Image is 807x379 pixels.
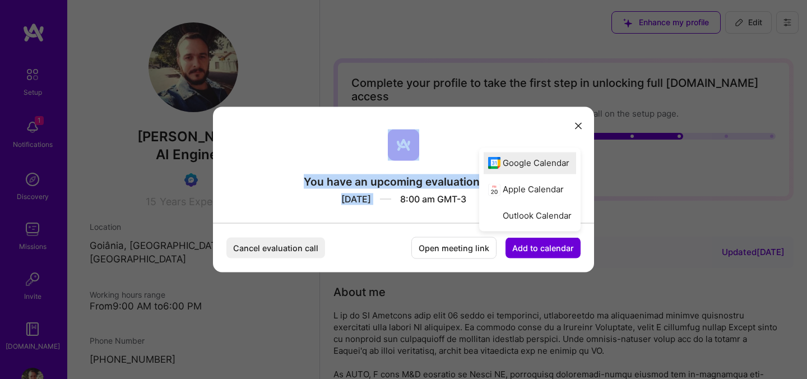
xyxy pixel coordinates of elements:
i: icon Google [488,157,501,170]
button: Add to calendar [505,238,581,258]
div: You have an upcoming evaluation call. [304,174,504,189]
button: Cancel evaluation call [226,238,325,258]
i: icon Close [575,122,582,129]
div: Google Calendar [484,152,577,174]
div: Outlook Calendar [484,205,577,227]
i: icon AppleCalendar [488,183,501,196]
div: modal [213,107,594,272]
i: icon OutlookCalendar [488,210,501,223]
div: [DATE] 8:00 am GMT-3 [304,189,504,205]
div: Apple Calendar [484,178,577,200]
button: Open meeting link [411,237,497,259]
img: aTeam logo [388,130,419,161]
